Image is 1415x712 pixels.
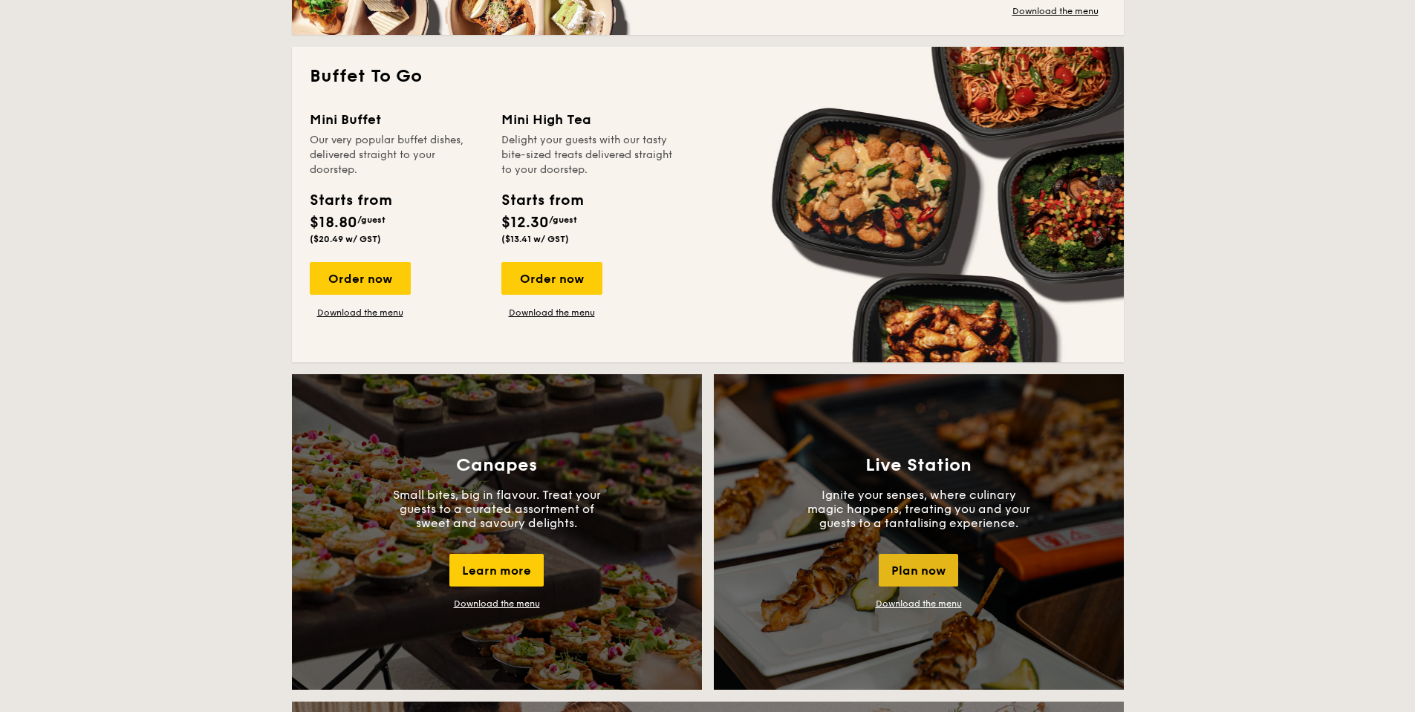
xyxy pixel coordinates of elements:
[865,455,972,476] h3: Live Station
[310,307,411,319] a: Download the menu
[310,234,381,244] span: ($20.49 w/ GST)
[501,214,549,232] span: $12.30
[1005,5,1106,17] a: Download the menu
[879,554,958,587] div: Plan now
[310,189,391,212] div: Starts from
[357,215,386,225] span: /guest
[310,65,1106,88] h2: Buffet To Go
[501,234,569,244] span: ($13.41 w/ GST)
[876,598,962,609] a: Download the menu
[501,133,675,177] div: Delight your guests with our tasty bite-sized treats delivered straight to your doorstep.
[449,554,544,587] div: Learn more
[456,455,537,476] h3: Canapes
[549,215,577,225] span: /guest
[501,109,675,130] div: Mini High Tea
[501,262,602,295] div: Order now
[386,488,608,530] p: Small bites, big in flavour. Treat your guests to a curated assortment of sweet and savoury delig...
[310,262,411,295] div: Order now
[310,109,484,130] div: Mini Buffet
[501,189,582,212] div: Starts from
[501,307,602,319] a: Download the menu
[454,598,540,609] a: Download the menu
[310,133,484,177] div: Our very popular buffet dishes, delivered straight to your doorstep.
[807,488,1030,530] p: Ignite your senses, where culinary magic happens, treating you and your guests to a tantalising e...
[310,214,357,232] span: $18.80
